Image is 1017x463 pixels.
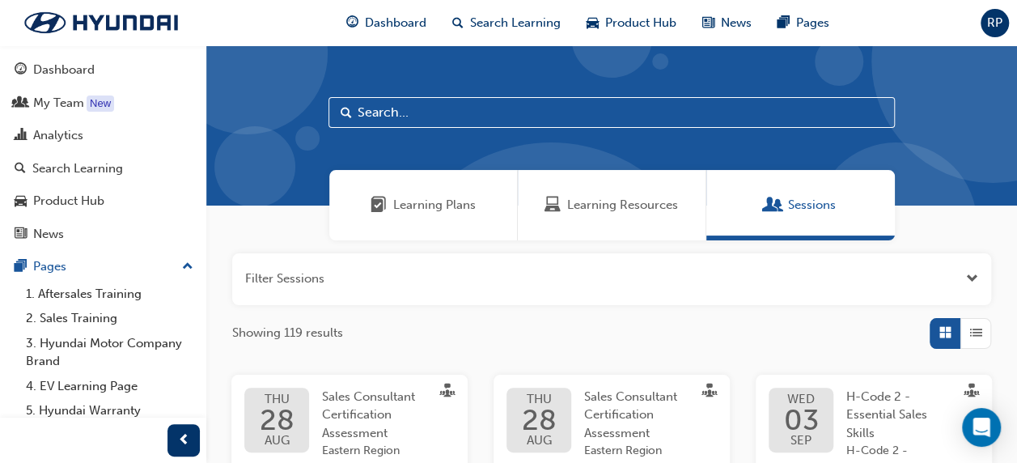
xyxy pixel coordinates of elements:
[778,13,790,33] span: pages-icon
[87,96,114,112] div: Tooltip anchor
[783,406,818,435] span: 03
[439,6,574,40] a: search-iconSearch Learning
[574,6,689,40] a: car-iconProduct Hub
[6,154,200,184] a: Search Learning
[15,63,27,78] span: guage-icon
[765,6,842,40] a: pages-iconPages
[567,196,678,215] span: Learning Resources
[329,170,518,240] a: Learning PlansLearning Plans
[440,384,455,401] span: sessionType_FACE_TO_FACE-icon
[341,104,352,122] span: Search
[8,6,194,40] img: Trak
[15,96,27,111] span: people-icon
[178,431,190,451] span: prev-icon
[182,257,193,278] span: up-icon
[521,406,556,435] span: 28
[689,6,765,40] a: news-iconNews
[32,159,123,178] div: Search Learning
[706,170,895,240] a: SessionsSessions
[33,192,104,210] div: Product Hub
[796,14,829,32] span: Pages
[962,408,1001,447] div: Open Intercom Messenger
[33,94,84,113] div: My Team
[371,196,387,215] span: Learning Plans
[6,186,200,216] a: Product Hub
[788,196,836,215] span: Sessions
[521,393,556,406] span: THU
[970,324,982,342] span: List
[783,393,818,406] span: WED
[393,196,476,215] span: Learning Plans
[518,170,706,240] a: Learning ResourcesLearning Resources
[6,121,200,151] a: Analytics
[33,257,66,276] div: Pages
[846,389,927,440] span: H-Code 2 - Essential Sales Skills
[702,384,717,401] span: sessionType_FACE_TO_FACE-icon
[521,435,556,447] span: AUG
[452,13,464,33] span: search-icon
[6,252,200,282] button: Pages
[966,270,978,288] button: Open the filter
[987,14,1002,32] span: RP
[545,196,561,215] span: Learning Resources
[260,435,295,447] span: AUG
[605,14,676,32] span: Product Hub
[702,13,714,33] span: news-icon
[346,13,358,33] span: guage-icon
[15,194,27,209] span: car-icon
[939,324,951,342] span: Grid
[964,384,979,401] span: sessionType_FACE_TO_FACE-icon
[470,14,561,32] span: Search Learning
[6,219,200,249] a: News
[981,9,1009,37] button: RP
[15,227,27,242] span: news-icon
[19,331,200,374] a: 3. Hyundai Motor Company Brand
[721,14,752,32] span: News
[6,88,200,118] a: My Team
[365,14,426,32] span: Dashboard
[15,129,27,143] span: chart-icon
[19,398,200,423] a: 5. Hyundai Warranty
[328,97,895,128] input: Search...
[587,13,599,33] span: car-icon
[33,61,95,79] div: Dashboard
[33,225,64,244] div: News
[6,55,200,85] a: Dashboard
[765,196,782,215] span: Sessions
[15,162,26,176] span: search-icon
[33,126,83,145] div: Analytics
[6,52,200,252] button: DashboardMy TeamAnalyticsSearch LearningProduct HubNews
[783,435,818,447] span: SEP
[260,406,295,435] span: 28
[333,6,439,40] a: guage-iconDashboard
[19,306,200,331] a: 2. Sales Training
[260,393,295,406] span: THU
[322,389,415,440] span: Sales Consultant Certification Assessment
[232,324,343,342] span: Showing 119 results
[19,282,200,307] a: 1. Aftersales Training
[19,374,200,399] a: 4. EV Learning Page
[15,260,27,274] span: pages-icon
[584,389,677,440] span: Sales Consultant Certification Assessment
